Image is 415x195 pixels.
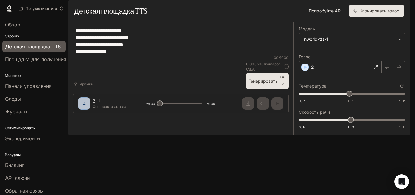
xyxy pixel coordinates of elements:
[280,55,289,60] font: 1000
[246,73,289,89] button: ГенерироватьCTRL +⏎
[303,37,328,42] font: inworld-tts-1
[299,98,305,103] font: 0,7
[348,98,354,103] font: 1.1
[299,124,305,130] font: 0,5
[394,174,409,189] div: Открытый Интерком Мессенджер
[299,33,405,45] div: inworld-tts-1
[279,55,280,60] font: /
[73,79,96,89] button: Ярлыки
[299,83,327,89] font: Температура
[16,2,67,15] button: Открыть меню рабочего пространства
[80,82,93,87] font: Ярлыки
[25,6,57,11] font: По умолчанию
[299,110,330,115] font: Скорость речи
[246,62,264,66] font: 0,000500
[311,64,314,70] font: 2
[272,55,279,60] font: 100
[282,83,284,86] font: ⏎
[246,62,281,71] font: долларов США
[359,8,399,13] font: Клонировать голос
[349,5,404,17] button: Клонировать голос
[399,98,405,103] font: 1.5
[309,8,342,13] font: Попробуйте API
[74,6,147,16] font: Детская площадка TTS
[299,54,310,59] font: Голос
[399,83,405,89] button: Сбросить к настройкам по умолчанию
[249,78,278,84] font: Генерировать
[299,26,315,31] font: Модель
[399,124,405,130] font: 1.5
[280,76,286,82] font: CTRL +
[348,124,354,130] font: 1.0
[306,5,344,17] a: Попробуйте API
